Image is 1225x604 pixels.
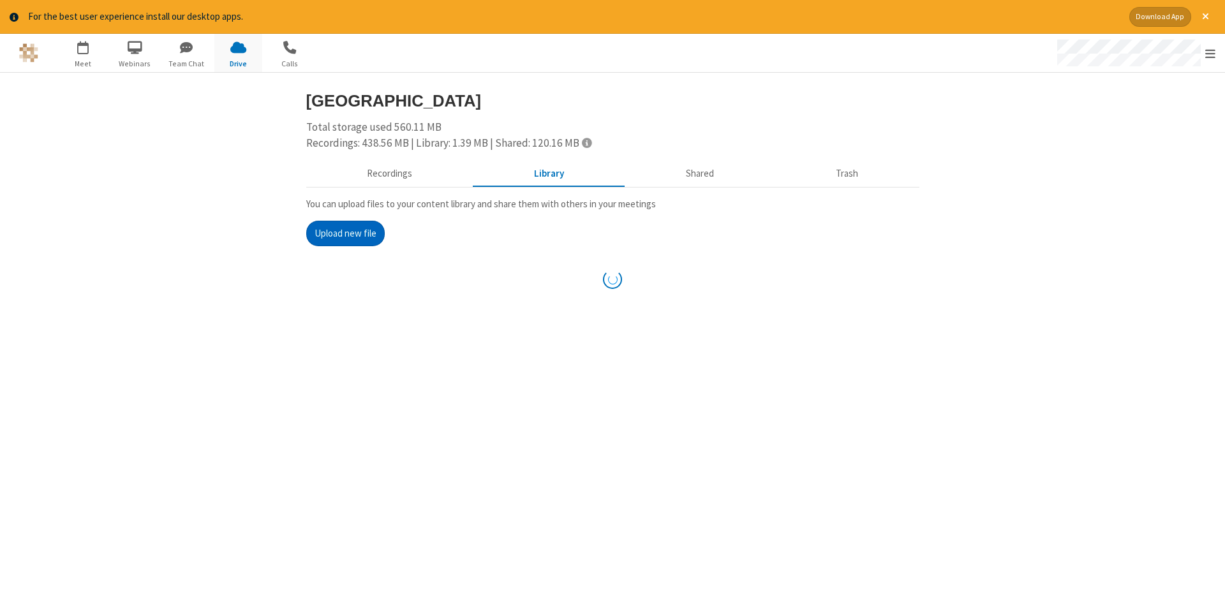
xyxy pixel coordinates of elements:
[775,161,919,186] button: Trash
[306,161,473,186] button: Recorded meetings
[28,10,1120,24] div: For the best user experience install our desktop apps.
[306,221,385,246] button: Upload new file
[266,58,314,70] span: Calls
[19,43,38,63] img: QA Selenium DO NOT DELETE OR CHANGE
[111,58,159,70] span: Webinars
[582,137,591,148] span: Totals displayed include files that have been moved to the trash.
[1045,34,1225,72] div: Open menu
[306,197,919,212] p: You can upload files to your content library and share them with others in your meetings
[4,34,52,72] button: Logo
[1129,7,1191,27] button: Download App
[473,161,625,186] button: Content library
[214,58,262,70] span: Drive
[163,58,211,70] span: Team Chat
[306,135,919,152] div: Recordings: 438.56 MB | Library: 1.39 MB | Shared: 120.16 MB
[625,161,775,186] button: Shared during meetings
[306,119,919,152] div: Total storage used 560.11 MB
[1196,7,1215,27] button: Close alert
[59,58,107,70] span: Meet
[306,92,919,110] h3: [GEOGRAPHIC_DATA]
